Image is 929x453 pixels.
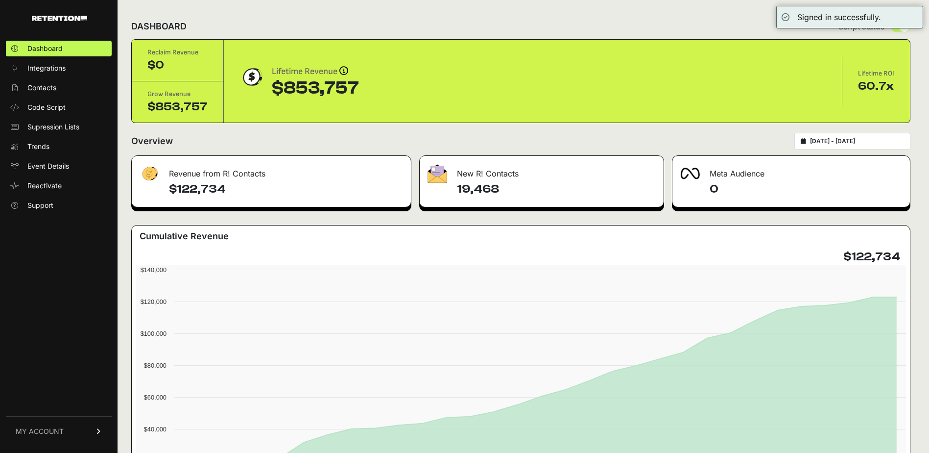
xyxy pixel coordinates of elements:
span: Supression Lists [27,122,79,132]
span: Reactivate [27,181,62,191]
text: $80,000 [144,362,167,369]
span: Contacts [27,83,56,93]
div: Lifetime Revenue [272,65,359,78]
div: Lifetime ROI [858,69,894,78]
div: $853,757 [272,78,359,98]
text: $40,000 [144,426,167,433]
div: Reclaim Revenue [147,48,208,57]
h4: $122,734 [169,181,403,197]
img: fa-meta-2f981b61bb99beabf952f7030308934f19ce035c18b003e963880cc3fabeebb7.png [680,168,700,179]
span: Code Script [27,102,66,112]
div: Meta Audience [672,156,910,185]
img: Retention.com [32,16,87,21]
h2: DASHBOARD [131,20,187,33]
h3: Cumulative Revenue [140,229,229,243]
span: MY ACCOUNT [16,427,64,436]
h2: Overview [131,134,173,148]
text: $60,000 [144,394,167,401]
div: Grow Revenue [147,89,208,99]
div: Revenue from R! Contacts [132,156,411,185]
a: Integrations [6,60,112,76]
span: Trends [27,142,49,151]
a: Contacts [6,80,112,96]
h4: 19,468 [457,181,656,197]
div: 60.7x [858,78,894,94]
text: $140,000 [141,266,167,274]
a: MY ACCOUNT [6,416,112,446]
span: Event Details [27,161,69,171]
div: New R! Contacts [420,156,664,185]
div: $0 [147,57,208,73]
text: $120,000 [141,298,167,305]
a: Supression Lists [6,119,112,135]
div: $853,757 [147,99,208,115]
text: $100,000 [141,330,167,337]
a: Trends [6,139,112,154]
img: dollar-coin-05c43ed7efb7bc0c12610022525b4bbbb207c7efeef5aecc26f025e68dcafac9.png [239,65,264,89]
span: Integrations [27,63,66,73]
a: Event Details [6,158,112,174]
a: Dashboard [6,41,112,56]
a: Code Script [6,100,112,115]
span: Support [27,201,53,210]
div: Signed in successfully. [797,11,881,23]
a: Reactivate [6,178,112,194]
img: fa-dollar-13500eef13a19c4ab2b9ed9ad552e47b0d9fc28b02b83b90ba0e00f96d6372e9.png [140,164,159,183]
a: Support [6,198,112,213]
img: fa-envelope-19ae18322b30453b285274b1b8af3d052b27d846a4fbe8435d1a52b978f639a2.png [428,164,447,183]
h4: $122,734 [843,249,900,265]
h4: 0 [710,181,902,197]
span: Dashboard [27,44,63,53]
